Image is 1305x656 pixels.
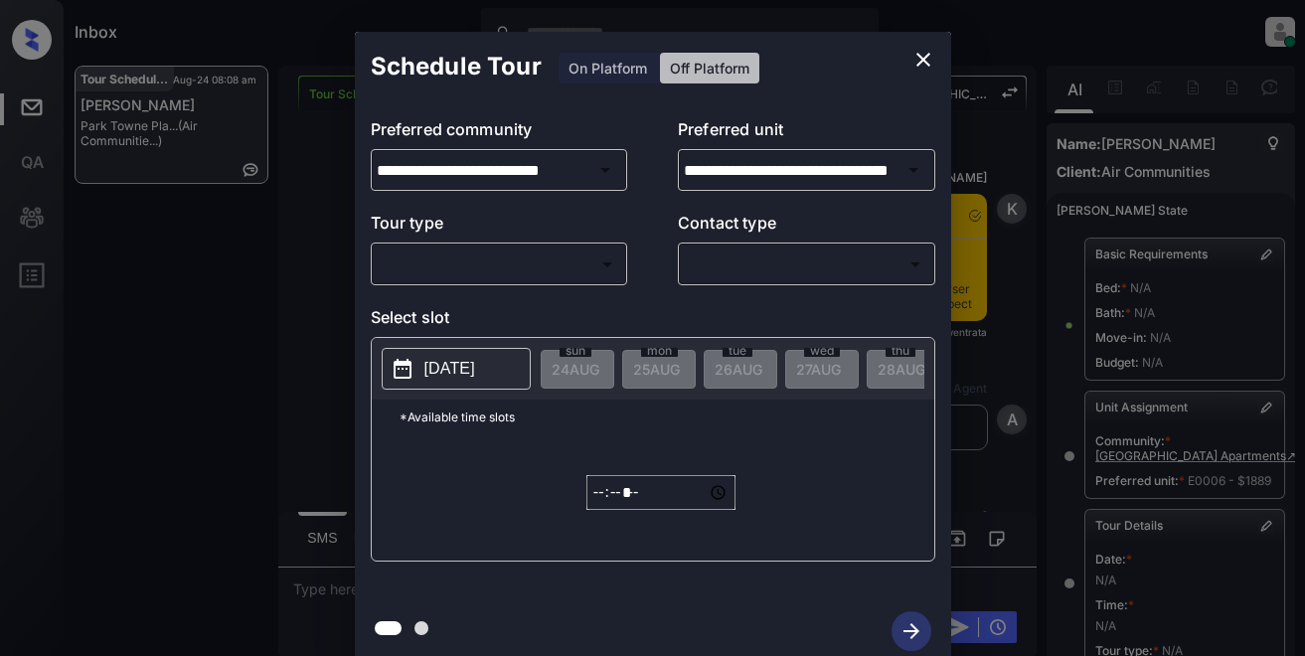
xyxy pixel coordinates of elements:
p: Preferred unit [678,117,935,149]
p: Contact type [678,211,935,243]
button: Open [591,156,619,184]
button: Open [899,156,927,184]
p: *Available time slots [400,400,934,434]
p: [DATE] [424,357,475,381]
p: Tour type [371,211,628,243]
h2: Schedule Tour [355,32,558,101]
button: close [903,40,943,80]
p: Select slot [371,305,935,337]
div: off-platform-time-select [586,434,735,551]
button: [DATE] [382,348,531,390]
p: Preferred community [371,117,628,149]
